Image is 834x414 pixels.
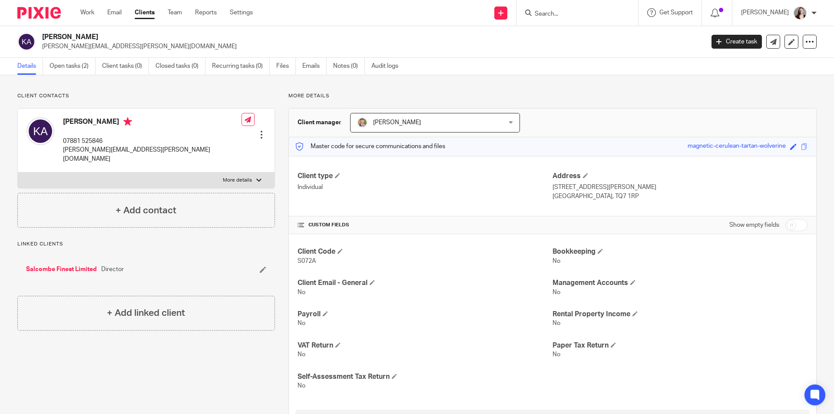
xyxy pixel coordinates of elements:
a: Create task [712,35,762,49]
h4: Client type [298,172,553,181]
span: No [298,320,305,326]
a: Email [107,8,122,17]
a: Audit logs [371,58,405,75]
p: [PERSON_NAME] [741,8,789,17]
a: Client tasks (0) [102,58,149,75]
p: More details [223,177,252,184]
p: [PERSON_NAME][EMAIL_ADDRESS][PERSON_NAME][DOMAIN_NAME] [42,42,698,51]
a: Work [80,8,94,17]
p: Client contacts [17,93,275,99]
h4: Self-Assessment Tax Return [298,372,553,381]
p: Individual [298,183,553,192]
h4: [PERSON_NAME] [63,117,242,128]
span: No [298,351,305,358]
span: No [553,351,560,358]
img: svg%3E [26,117,54,145]
i: Primary [123,117,132,126]
a: Clients [135,8,155,17]
span: No [553,289,560,295]
span: No [553,320,560,326]
a: Team [168,8,182,17]
a: Settings [230,8,253,17]
label: Show empty fields [729,221,779,229]
h4: CUSTOM FIELDS [298,222,553,229]
h4: Payroll [298,310,553,319]
a: Closed tasks (0) [156,58,205,75]
img: svg%3E [17,33,36,51]
img: High%20Res%20Andrew%20Price%20Accountants_Poppy%20Jakes%20photography-1109.jpg [357,117,367,128]
p: More details [288,93,817,99]
span: Director [101,265,124,274]
h4: + Add linked client [107,306,185,320]
h4: Bookkeeping [553,247,808,256]
span: Get Support [659,10,693,16]
img: Pixie [17,7,61,19]
span: No [553,258,560,264]
span: [PERSON_NAME] [373,119,421,126]
input: Search [534,10,612,18]
a: Open tasks (2) [50,58,96,75]
a: Recurring tasks (0) [212,58,270,75]
h4: Client Email - General [298,278,553,288]
span: No [298,289,305,295]
p: [PERSON_NAME][EMAIL_ADDRESS][PERSON_NAME][DOMAIN_NAME] [63,146,242,163]
h4: Paper Tax Return [553,341,808,350]
a: Notes (0) [333,58,365,75]
h4: + Add contact [116,204,176,217]
p: Linked clients [17,241,275,248]
h4: Rental Property Income [553,310,808,319]
p: [STREET_ADDRESS][PERSON_NAME] [553,183,808,192]
h4: Address [553,172,808,181]
h4: Management Accounts [553,278,808,288]
h4: VAT Return [298,341,553,350]
h4: Client Code [298,247,553,256]
a: Emails [302,58,327,75]
a: Salcombe Finest Limited [26,265,97,274]
h3: Client manager [298,118,341,127]
a: Files [276,58,296,75]
p: [GEOGRAPHIC_DATA], TQ7 1RP [553,192,808,201]
p: Master code for secure communications and files [295,142,445,151]
img: High%20Res%20Andrew%20Price%20Accountants%20_Poppy%20Jakes%20Photography-3%20-%20Copy.jpg [793,6,807,20]
a: Details [17,58,43,75]
a: Reports [195,8,217,17]
div: magnetic-cerulean-tartan-wolverine [688,142,786,152]
h2: [PERSON_NAME] [42,33,567,42]
span: No [298,383,305,389]
p: 07881 525846 [63,137,242,146]
span: S072A [298,258,316,264]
